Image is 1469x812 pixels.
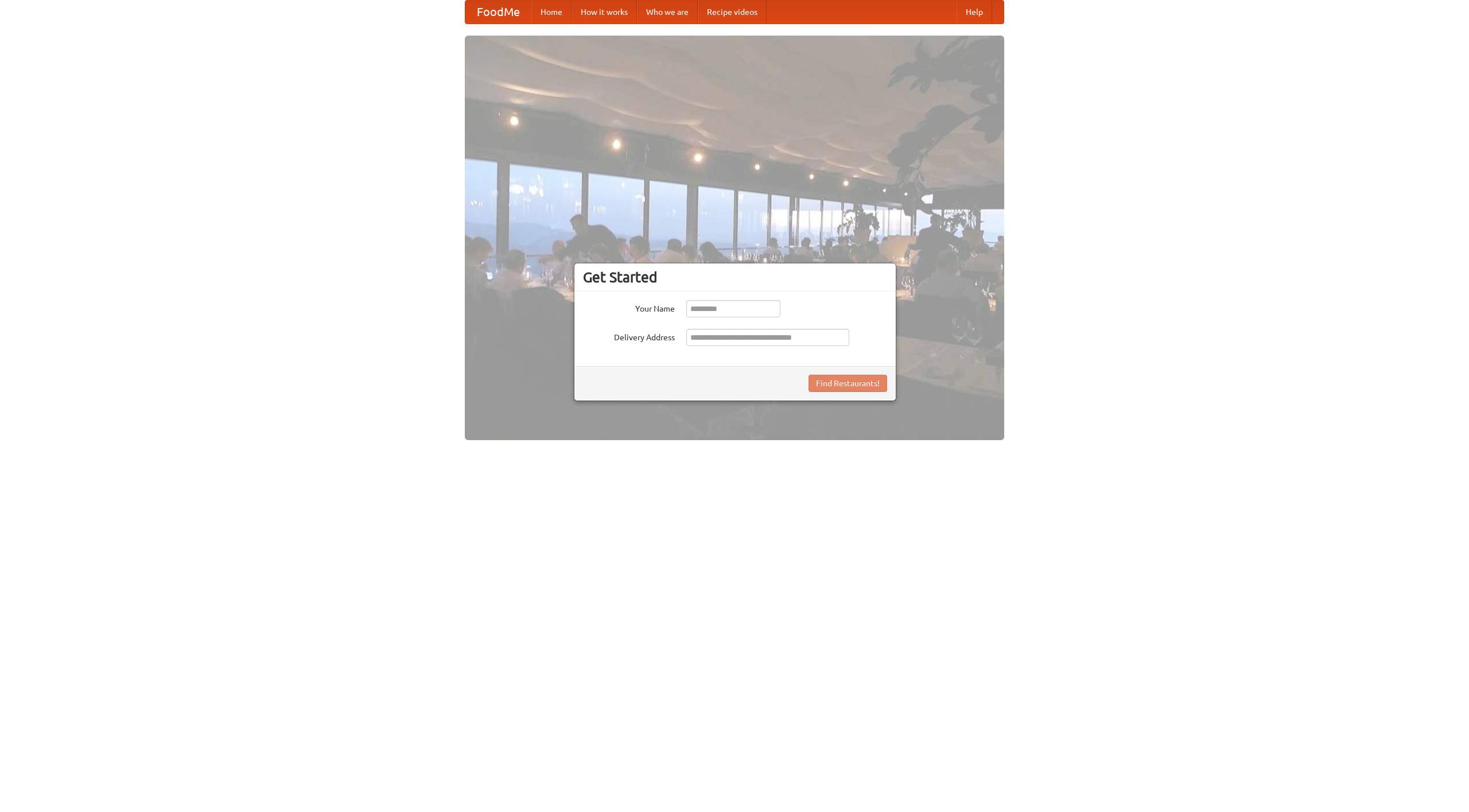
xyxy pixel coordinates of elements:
a: How it works [572,1,637,24]
button: Find Restaurants! [809,375,887,392]
a: Help [957,1,992,24]
a: Recipe videos [698,1,767,24]
h3: Get Started [583,269,887,286]
a: Who we are [637,1,698,24]
a: Home [531,1,572,24]
a: FoodMe [465,1,531,24]
label: Your Name [583,300,675,314]
label: Delivery Address [583,329,675,343]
